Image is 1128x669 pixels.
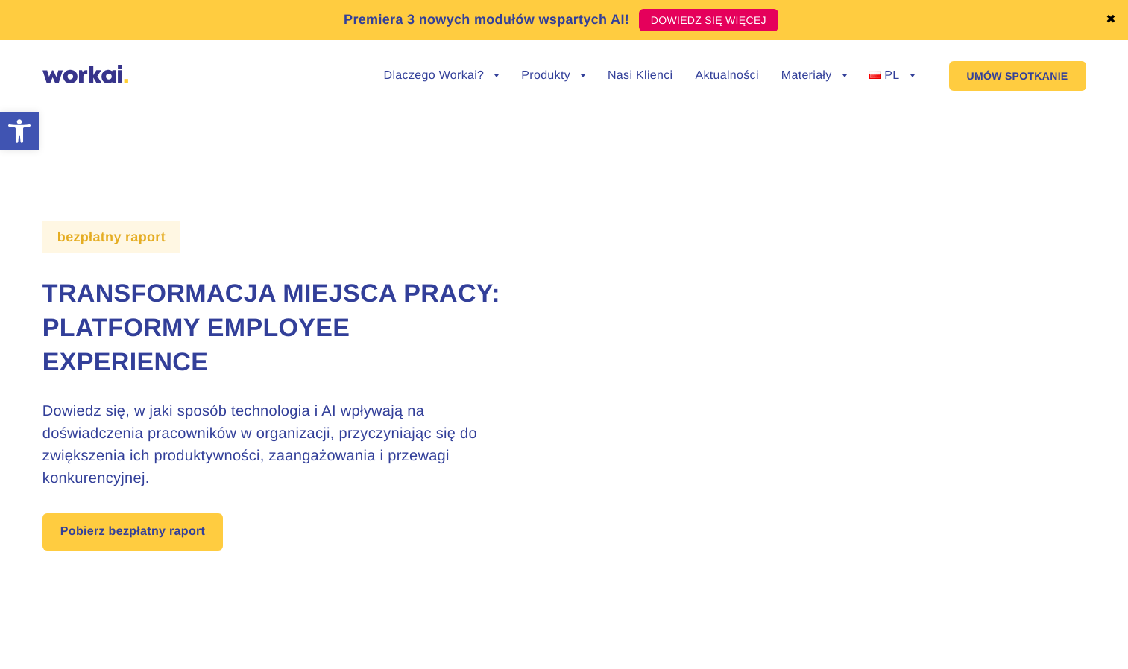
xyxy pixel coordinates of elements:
a: ✖ [1106,14,1116,26]
a: Pobierz bezpłatny raport [42,513,223,551]
a: Produkty [521,70,585,82]
a: Nasi Klienci [608,70,672,82]
a: Aktualności [695,70,758,82]
h1: Transformacja Miejsca Pracy: Platformy Employee Experience [42,277,523,380]
span: PL [884,69,899,82]
a: DOWIEDZ SIĘ WIĘCEJ [639,9,778,31]
h3: Dowiedz się, w jaki sposób technologia i AI wpływają na doświadczenia pracowników w organizacji, ... [42,400,523,489]
p: Premiera 3 nowych modułów wspartych AI! [344,10,629,30]
a: Dlaczego Workai? [384,70,500,82]
a: Materiały [781,70,847,82]
label: bezpłatny raport [42,221,180,253]
a: UMÓW SPOTKANIE [949,61,1086,91]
